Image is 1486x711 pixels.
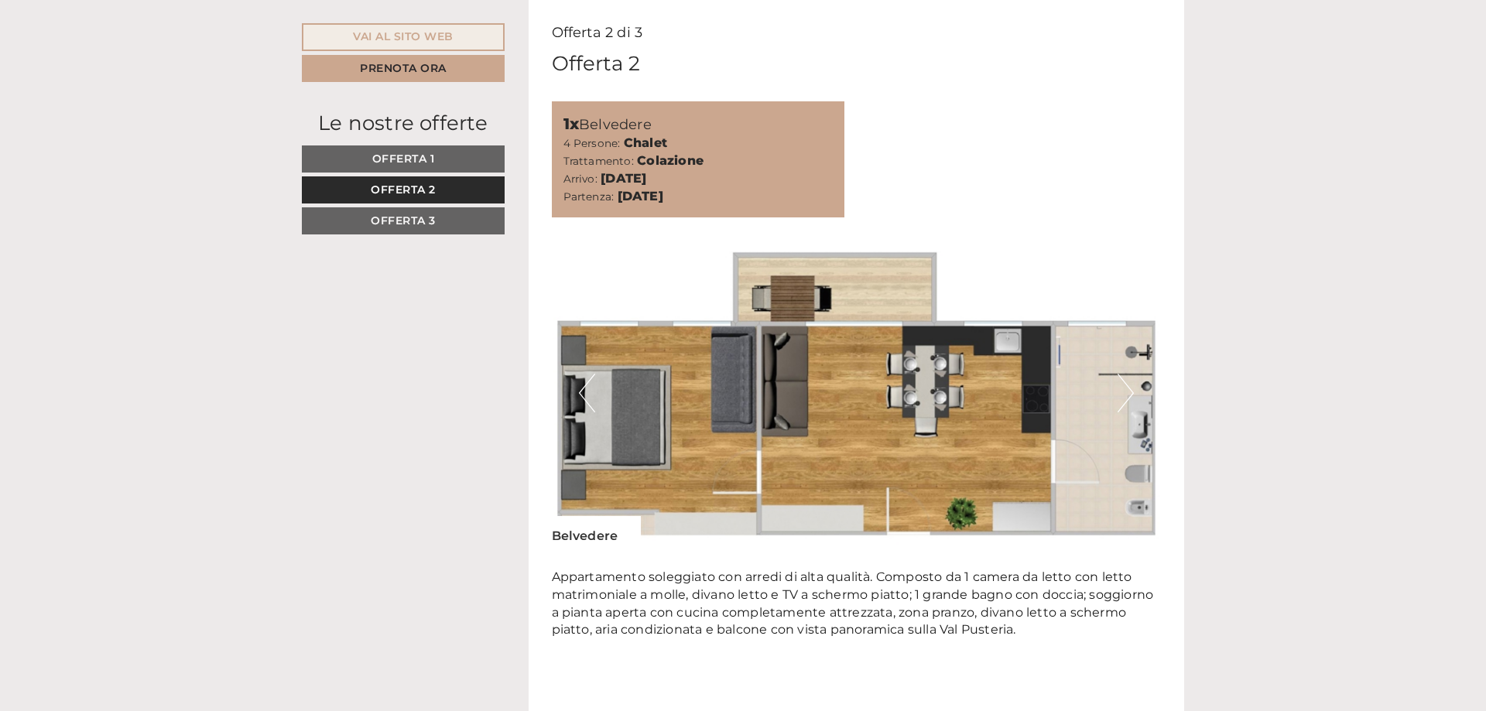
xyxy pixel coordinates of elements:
div: Belvedere [563,113,834,135]
b: [DATE] [618,189,663,203]
button: Next [1118,374,1134,412]
span: Offerta 2 [371,183,436,197]
a: Prenota ora [302,55,505,82]
button: Previous [579,374,595,412]
span: Offerta 2 di 3 [552,24,643,41]
span: Offerta 3 [371,214,436,227]
small: Partenza: [563,190,615,203]
b: [DATE] [601,171,646,186]
div: Le nostre offerte [302,109,505,138]
b: Colazione [637,153,704,168]
small: Trattamento: [563,155,634,167]
img: image [552,241,1162,545]
div: Belvedere [552,516,642,545]
p: Appartamento soleggiato con arredi di alta qualità. Composto da 1 camera da letto con letto matri... [552,569,1162,639]
a: Vai al sito web [302,23,505,51]
b: Chalet [624,135,667,150]
b: 1x [563,115,579,133]
small: 4 Persone: [563,137,621,149]
small: Arrivo: [563,173,597,185]
span: Offerta 1 [372,152,435,166]
div: Offerta 2 [552,50,641,78]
